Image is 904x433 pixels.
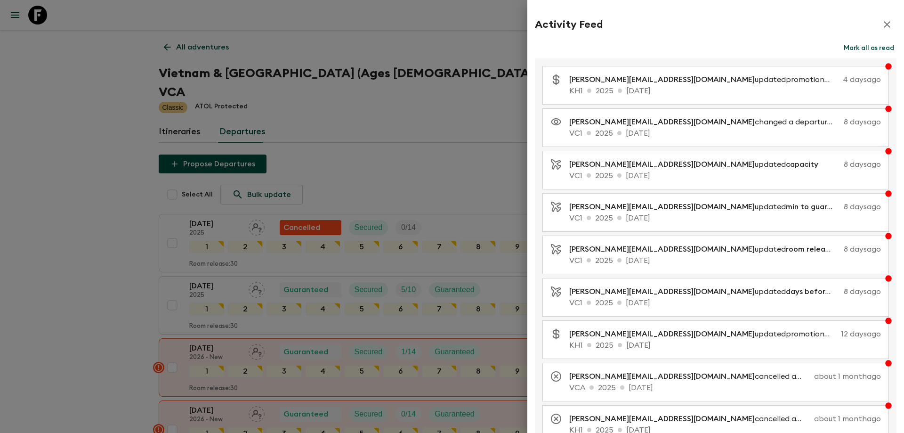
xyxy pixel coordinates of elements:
[841,41,896,55] button: Mark all as read
[841,328,881,340] p: 12 days ago
[569,170,881,181] p: VC1 2025 [DATE]
[569,161,755,168] span: [PERSON_NAME][EMAIL_ADDRESS][DOMAIN_NAME]
[830,159,881,170] p: 8 days ago
[569,297,881,309] p: VC1 2025 [DATE]
[569,244,840,255] p: updated
[569,382,881,393] p: VCA 2025 [DATE]
[786,288,893,295] span: days before departure for EB
[569,212,881,224] p: VC1 2025 [DATE]
[569,340,881,351] p: KH1 2025 [DATE]
[786,161,818,168] span: capacity
[569,159,826,170] p: updated
[569,85,881,97] p: KH1 2025 [DATE]
[844,116,881,128] p: 8 days ago
[844,201,881,212] p: 8 days ago
[569,203,755,211] span: [PERSON_NAME][EMAIL_ADDRESS][DOMAIN_NAME]
[569,201,840,212] p: updated
[569,330,755,338] span: [PERSON_NAME][EMAIL_ADDRESS][DOMAIN_NAME]
[569,286,840,297] p: updated
[844,244,881,255] p: 8 days ago
[569,245,755,253] span: [PERSON_NAME][EMAIL_ADDRESS][DOMAIN_NAME]
[569,288,755,295] span: [PERSON_NAME][EMAIL_ADDRESS][DOMAIN_NAME]
[814,371,881,382] p: about 1 month ago
[535,18,603,31] h2: Activity Feed
[569,128,881,139] p: VC1 2025 [DATE]
[569,118,755,126] span: [PERSON_NAME][EMAIL_ADDRESS][DOMAIN_NAME]
[844,286,881,297] p: 8 days ago
[786,203,849,211] span: min to guarantee
[569,413,810,425] p: cancelled a departure
[569,74,839,85] p: updated promotional discounts
[569,328,838,340] p: updated promotional discounts
[569,371,810,382] p: cancelled a departure
[569,255,881,266] p: VC1 2025 [DATE]
[569,116,840,128] p: changed a departure visibility to live
[786,245,852,253] span: room release days
[569,415,755,423] span: [PERSON_NAME][EMAIL_ADDRESS][DOMAIN_NAME]
[569,76,755,83] span: [PERSON_NAME][EMAIL_ADDRESS][DOMAIN_NAME]
[569,373,755,380] span: [PERSON_NAME][EMAIL_ADDRESS][DOMAIN_NAME]
[814,413,881,425] p: about 1 month ago
[843,74,881,85] p: 4 days ago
